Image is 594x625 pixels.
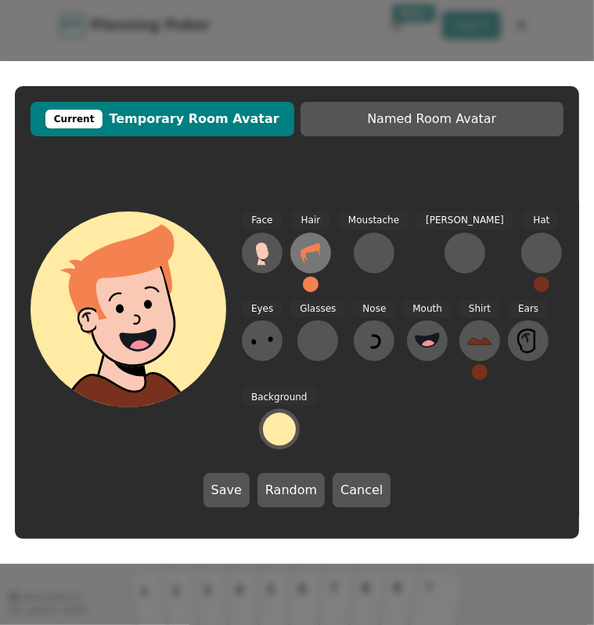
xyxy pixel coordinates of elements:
[242,388,317,406] span: Background
[257,473,325,508] button: Random
[38,110,286,128] span: Temporary Room Avatar
[416,211,513,229] span: [PERSON_NAME]
[308,110,556,128] span: Named Room Avatar
[31,102,294,136] button: CurrentTemporary Room Avatar
[339,211,409,229] span: Moustache
[45,110,103,128] div: Current
[459,300,500,318] span: Shirt
[203,473,250,508] button: Save
[333,473,391,508] button: Cancel
[292,211,330,229] span: Hair
[524,211,559,229] span: Hat
[242,300,283,318] span: Eyes
[242,211,282,229] span: Face
[509,300,548,318] span: Ears
[290,300,345,318] span: Glasses
[403,300,452,318] span: Mouth
[353,300,395,318] span: Nose
[301,102,564,136] button: Named Room Avatar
